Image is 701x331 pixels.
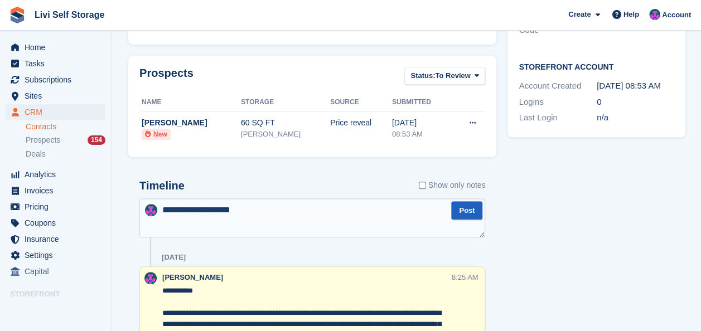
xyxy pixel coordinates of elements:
[145,204,157,216] img: Graham Cameron
[6,56,105,71] a: menu
[139,94,241,111] th: Name
[25,264,91,279] span: Capital
[241,117,330,129] div: 60 SQ FT
[92,304,105,317] a: Preview store
[6,231,105,247] a: menu
[26,149,46,159] span: Deals
[88,135,105,145] div: 154
[519,111,597,124] div: Last Login
[330,117,392,129] div: Price reveal
[623,9,639,20] span: Help
[435,70,470,81] span: To Review
[568,9,591,20] span: Create
[30,6,109,24] a: Livi Self Storage
[25,247,91,263] span: Settings
[25,167,91,182] span: Analytics
[392,94,451,111] th: Submitted
[662,9,691,21] span: Account
[6,167,105,182] a: menu
[6,247,105,263] a: menu
[451,201,482,220] button: Post
[162,253,186,262] div: [DATE]
[241,94,330,111] th: Storage
[25,56,91,71] span: Tasks
[419,179,486,191] label: Show only notes
[25,215,91,231] span: Coupons
[26,148,105,160] a: Deals
[519,96,597,109] div: Logins
[6,183,105,198] a: menu
[419,179,426,191] input: Show only notes
[26,134,105,146] a: Prospects 154
[649,9,660,20] img: Graham Cameron
[410,70,435,81] span: Status:
[26,121,105,132] a: Contacts
[25,72,91,87] span: Subscriptions
[25,303,91,318] span: Online Store
[241,129,330,140] div: [PERSON_NAME]
[519,80,597,93] div: Account Created
[25,183,91,198] span: Invoices
[6,72,105,87] a: menu
[452,272,478,283] div: 8:25 AM
[142,117,241,129] div: [PERSON_NAME]
[519,61,674,72] h2: Storefront Account
[597,96,675,109] div: 0
[25,104,91,120] span: CRM
[139,67,194,87] h2: Prospects
[25,199,91,215] span: Pricing
[10,289,111,300] span: Storefront
[404,67,485,85] button: Status: To Review
[25,88,91,104] span: Sites
[144,272,157,284] img: Graham Cameron
[6,303,105,318] a: menu
[392,129,451,140] div: 08:53 AM
[6,215,105,231] a: menu
[597,80,675,93] div: [DATE] 08:53 AM
[162,273,223,281] span: [PERSON_NAME]
[25,231,91,247] span: Insurance
[139,179,185,192] h2: Timeline
[142,129,171,140] li: New
[6,88,105,104] a: menu
[597,111,675,124] div: n/a
[6,40,105,55] a: menu
[9,7,26,23] img: stora-icon-8386f47178a22dfd0bd8f6a31ec36ba5ce8667c1dd55bd0f319d3a0aa187defe.svg
[26,135,60,145] span: Prospects
[25,40,91,55] span: Home
[6,199,105,215] a: menu
[6,104,105,120] a: menu
[6,264,105,279] a: menu
[392,117,451,129] div: [DATE]
[330,94,392,111] th: Source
